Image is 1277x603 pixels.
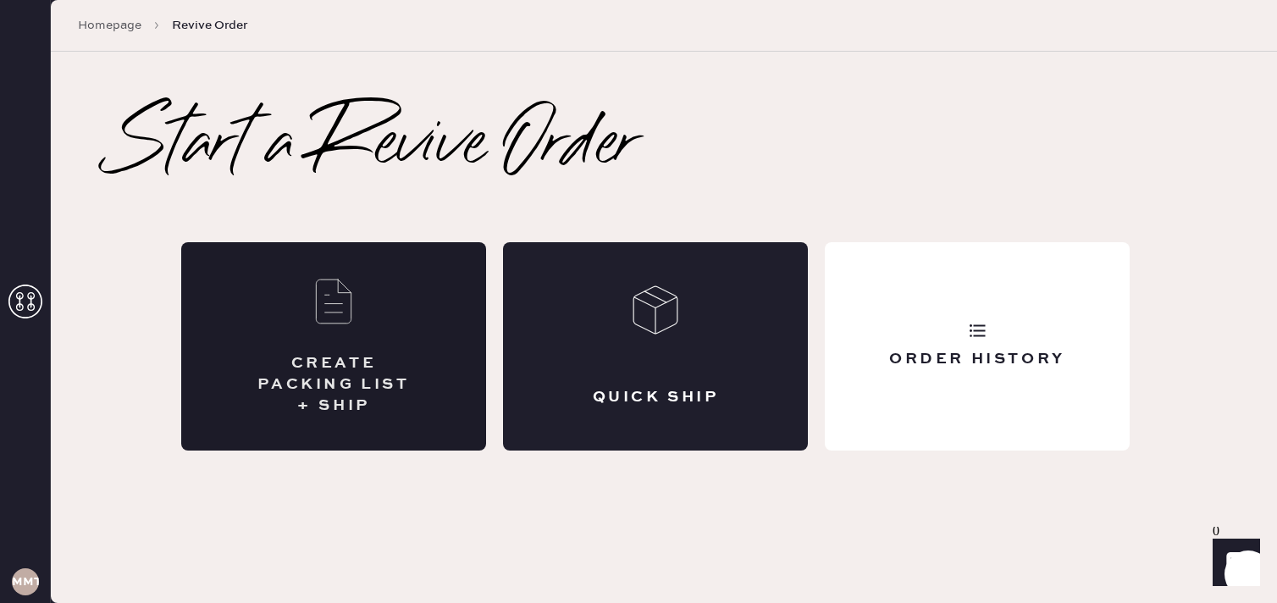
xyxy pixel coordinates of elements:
div: QUICK SHIP [593,387,719,408]
div: Order History [889,349,1065,370]
h3: MMTA [12,576,39,588]
span: Revive Order [172,17,248,34]
iframe: Front Chat [1197,527,1269,600]
div: CREATE PACKING LIST + SHIP [249,353,418,418]
a: Homepage [78,17,141,34]
h2: Start a Revive Order [112,113,638,180]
